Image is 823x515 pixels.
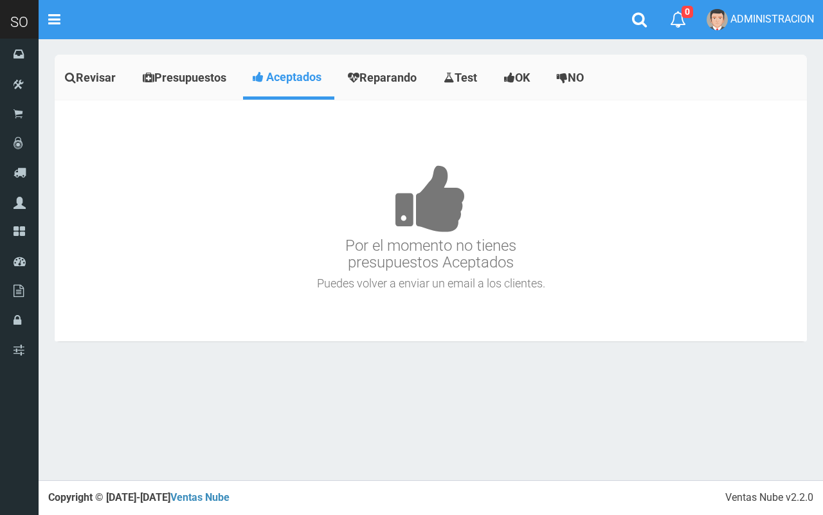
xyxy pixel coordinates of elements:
[58,277,804,290] h4: Puedes volver a enviar un email a los clientes.
[515,71,530,84] span: OK
[725,491,813,505] div: Ventas Nube v2.2.0
[547,58,597,98] a: NO
[433,58,491,98] a: Test
[76,71,116,84] span: Revisar
[48,491,230,503] strong: Copyright © [DATE]-[DATE]
[243,58,334,96] a: Aceptados
[154,71,226,84] span: Presupuestos
[266,70,321,84] span: Aceptados
[455,71,477,84] span: Test
[682,6,693,18] span: 0
[132,58,240,98] a: Presupuestos
[494,58,543,98] a: OK
[58,126,804,271] h3: Por el momento no tienes presupuestos Aceptados
[730,13,814,25] span: ADMINISTRACION
[170,491,230,503] a: Ventas Nube
[707,9,728,30] img: User Image
[55,58,129,98] a: Revisar
[568,71,584,84] span: NO
[338,58,430,98] a: Reparando
[359,71,417,84] span: Reparando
